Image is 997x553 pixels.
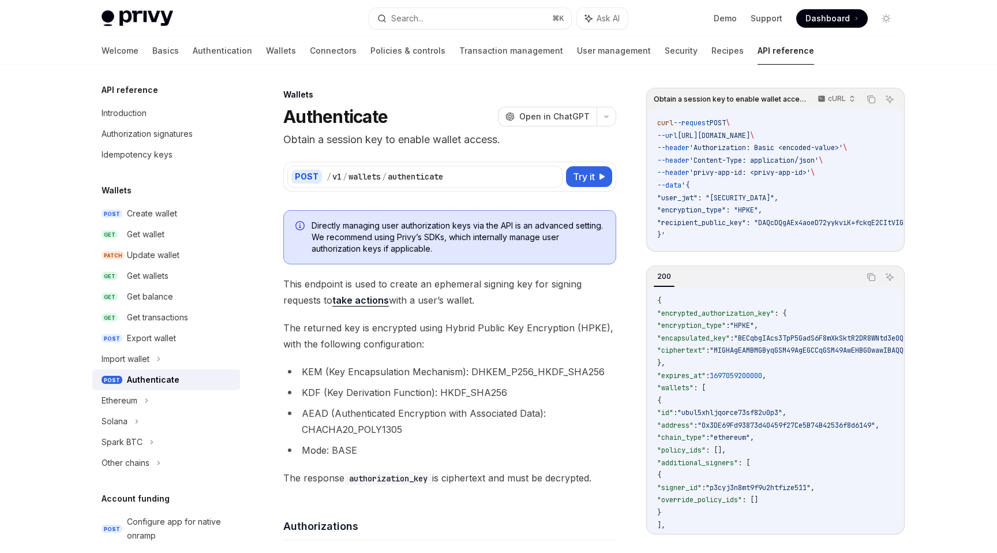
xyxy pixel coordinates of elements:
span: "p3cyj3n8mt9f9u2htfize511" [706,483,811,492]
span: --request [673,118,710,128]
span: --header [657,143,689,152]
span: : [673,408,677,417]
div: 200 [654,270,674,283]
span: POST [102,376,122,384]
a: Demo [714,13,737,24]
span: "encryption_type": "HPKE", [657,205,762,215]
div: Update wallet [127,248,179,262]
span: The response is ciphertext and must be decrypted. [283,470,616,486]
span: "signer_id" [657,483,702,492]
div: Other chains [102,456,149,470]
a: Dashboard [796,9,868,28]
a: Recipes [711,37,744,65]
span: "expires_at" [657,371,706,380]
div: Get transactions [127,311,188,324]
span: POST [710,118,726,128]
div: POST [291,170,322,184]
div: Ethereum [102,394,137,408]
div: Introduction [102,106,147,120]
div: wallets [348,171,381,182]
span: Open in ChatGPT [519,111,590,122]
span: POST [102,210,122,218]
span: "policy_ids" [657,446,706,455]
img: light logo [102,10,173,27]
span: "address" [657,421,694,430]
div: / [382,171,387,182]
a: GETGet wallets [92,266,240,286]
span: : [ [694,383,706,393]
span: curl [657,118,673,128]
h5: Wallets [102,184,132,197]
span: "override_policy_ids" [657,495,742,505]
span: \ [750,131,754,140]
h1: Authenticate [283,106,388,127]
span: '{ [681,181,689,190]
span: Try it [573,170,595,184]
a: POSTExport wallet [92,328,240,349]
div: Create wallet [127,207,177,221]
span: GET [102,272,118,281]
a: GETGet wallet [92,224,240,245]
span: { [657,396,661,405]
span: { [657,296,661,305]
span: { [657,470,661,480]
div: Spark BTC [102,435,143,449]
div: Solana [102,414,128,428]
button: cURL [811,89,860,109]
li: KDF (Key Derivation Function): HKDF_SHA256 [283,384,616,401]
button: Search...⌘K [369,8,571,29]
span: --url [657,131,677,140]
a: PATCHUpdate wallet [92,245,240,266]
span: "wallets" [657,383,694,393]
span: , [762,371,766,380]
span: 'Content-Type: application/json' [689,156,819,165]
a: Transaction management [459,37,563,65]
div: Wallets [283,89,616,100]
span: PATCH [102,251,125,260]
span: "ciphertext" [657,346,706,355]
h4: Authorizations [283,518,616,534]
span: --header [657,156,689,165]
span: : [706,371,710,380]
span: : [706,346,710,355]
li: AEAD (Authenticated Encryption with Associated Data): CHACHA20_POLY1305 [283,405,616,438]
span: }, [657,358,665,368]
li: KEM (Key Encapsulation Mechanism): DHKEM_P256_HKDF_SHA256 [283,364,616,380]
a: GETGet transactions [92,307,240,328]
a: Basics [152,37,179,65]
span: } [657,508,661,517]
div: Authenticate [127,373,179,387]
a: take actions [332,294,389,307]
span: : [706,433,710,442]
button: Ask AI [577,8,628,29]
span: \ [819,156,823,165]
span: , [750,433,754,442]
a: Wallets [266,37,296,65]
span: [URL][DOMAIN_NAME] [677,131,750,140]
div: / [327,171,331,182]
span: : [] [742,495,758,505]
button: Toggle dark mode [877,9,895,28]
div: Get balance [127,290,173,304]
span: : [ [738,458,750,468]
span: --data [657,181,681,190]
span: "ubul5xhljqorce73sf82u0p3" [677,408,782,417]
button: Ask AI [882,92,897,107]
span: , [811,483,815,492]
span: : [694,421,698,430]
span: "id" [657,408,673,417]
span: ], [657,521,665,530]
div: Configure app for native onramp [127,515,233,543]
span: "chain_type" [657,433,706,442]
div: Get wallets [127,269,168,283]
div: Import wallet [102,352,149,366]
h5: Account funding [102,492,170,506]
div: / [343,171,347,182]
span: GET [102,313,118,322]
a: Authentication [193,37,252,65]
a: Authorization signatures [92,124,240,144]
span: : { [774,309,786,318]
a: Security [665,37,698,65]
span: "0x3DE69Fd93873d40459f27Ce5B74B42536f8d6149" [698,421,875,430]
span: This endpoint is used to create an ephemeral signing key for signing requests to with a user’s wa... [283,276,616,308]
